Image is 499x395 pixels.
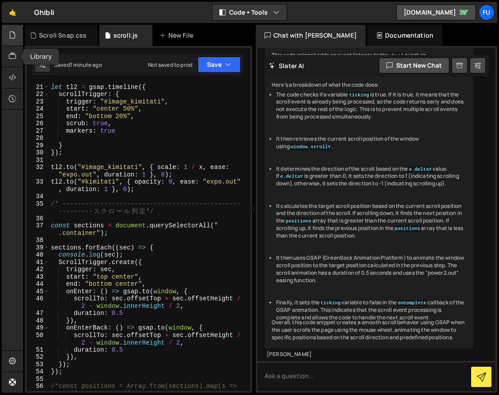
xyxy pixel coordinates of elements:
a: 🤙 [2,2,23,23]
div: Scroll Snap.css [39,31,86,40]
code: window.scrollY [290,144,331,150]
code: ticking [320,300,341,306]
div: 55 [27,376,49,383]
div: 41 [27,259,49,266]
div: 47 [27,310,49,317]
div: 29 [27,142,49,150]
div: 33 [27,178,49,193]
div: Ghibli [34,7,54,18]
div: 1 minute ago [70,61,102,69]
div: 31 [27,157,49,164]
div: 25 [27,113,49,120]
a: [DOMAIN_NAME] [396,4,476,20]
div: New File [160,31,197,40]
div: [PERSON_NAME] [267,351,471,358]
div: 26 [27,120,49,127]
li: It determines the direction of the scroll based on the value. If is greater than 0, it sets the d... [276,165,466,188]
li: Finally, it sets the variable to false in the callback of the GSAP animation. This indicates that... [276,299,466,321]
div: 34 [27,193,49,200]
a: Fu [479,4,495,20]
code: positions [285,218,312,224]
div: Chat with [PERSON_NAME] [256,25,366,46]
div: scroll.js [113,31,138,40]
div: 37 [27,222,49,237]
div: Documentation [367,25,442,46]
h2: Slater AI [269,61,304,70]
div: 21 [27,84,49,91]
div: 28 [27,134,49,142]
li: It then retrieves the current scroll position of the window using . [276,135,466,150]
div: 48 [27,317,49,325]
div: This code snippet adds an event listener to the event on the object. When the user scrolls the pa... [265,45,473,349]
div: 50 [27,332,49,346]
div: Not saved to prod [148,61,192,69]
code: onComplete [397,300,427,306]
div: 43 [27,273,49,281]
div: 53 [27,361,49,368]
button: Start new chat [379,58,449,73]
div: 23 [27,98,49,106]
code: positions [394,226,421,232]
div: 27 [27,127,49,135]
code: ticking [348,92,370,98]
li: It calculates the target scroll position based on the current scroll position and the direction o... [276,203,466,240]
div: 24 [27,105,49,113]
div: 44 [27,280,49,288]
div: 54 [27,368,49,376]
button: Save [198,57,241,73]
div: 30 [27,149,49,157]
div: 22 [27,91,49,98]
div: Library [23,49,59,65]
li: The code checks if a variable is true. If it is true, it means that the scroll event is already b... [276,91,466,121]
div: 38 [27,237,49,244]
code: e.deltaY [279,173,304,180]
div: 46 [27,295,49,310]
code: wheel [389,53,405,59]
div: Saved [54,61,102,69]
div: 36 [27,215,49,222]
div: 42 [27,266,49,273]
button: Code + Tools [212,4,287,20]
li: It then uses GSAP (GreenSock Animation Platform) to animate the window scroll position to the tar... [276,254,466,284]
div: 39 [27,244,49,252]
div: 52 [27,353,49,361]
div: 40 [27,251,49,259]
div: 45 [27,288,49,295]
div: 49 [27,324,49,332]
div: 51 [27,346,49,354]
code: e.deltaY [408,166,433,173]
div: 32 [27,164,49,178]
div: 35 [27,200,49,215]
